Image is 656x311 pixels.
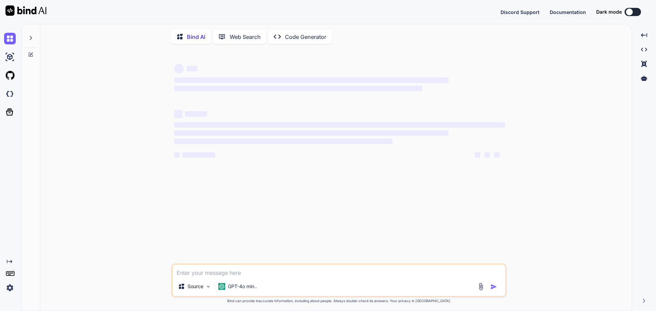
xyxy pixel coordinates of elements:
img: Pick Models [205,284,211,289]
span: ‌ [174,139,393,144]
span: ‌ [174,130,449,136]
span: ‌ [174,110,182,118]
span: ‌ [182,152,215,158]
p: Source [188,283,203,290]
img: icon [490,283,497,290]
p: Bind can provide inaccurate information, including about people. Always double-check its answers.... [172,298,506,303]
p: Web Search [230,33,261,41]
span: ‌ [174,77,449,83]
span: Discord Support [501,9,539,15]
img: githubLight [4,70,16,81]
span: ‌ [174,64,184,73]
p: Code Generator [285,33,326,41]
button: Documentation [550,9,586,16]
span: ‌ [494,152,500,158]
span: ‌ [475,152,480,158]
img: Bind AI [5,5,46,16]
p: GPT-4o min.. [228,283,257,290]
span: ‌ [174,86,422,91]
span: ‌ [174,122,505,128]
img: darkCloudIdeIcon [4,88,16,100]
p: Bind AI [187,33,205,41]
img: attachment [477,283,485,291]
span: ‌ [187,66,197,71]
img: chat [4,33,16,44]
button: Discord Support [501,9,539,16]
span: ‌ [484,152,490,158]
span: ‌ [185,111,207,117]
img: GPT-4o mini [218,283,225,290]
span: ‌ [174,152,180,158]
img: ai-studio [4,51,16,63]
span: Documentation [550,9,586,15]
span: Dark mode [596,9,622,15]
img: settings [4,282,16,294]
